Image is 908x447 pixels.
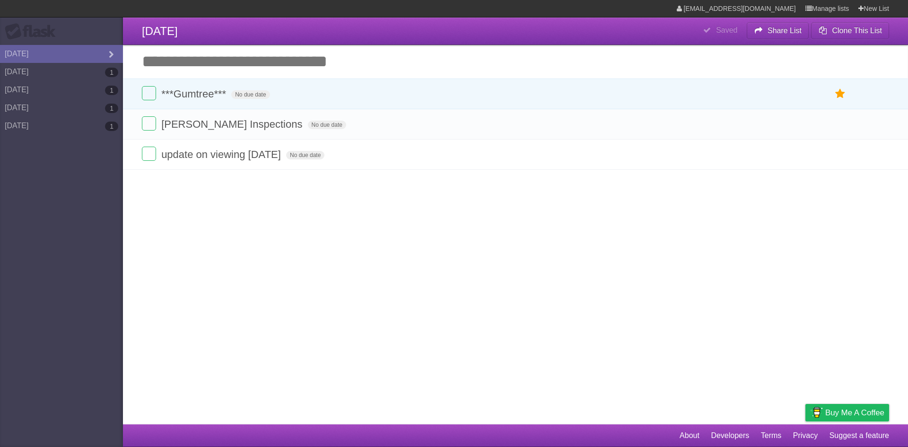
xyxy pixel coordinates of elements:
b: Share List [768,26,802,35]
span: [PERSON_NAME] Inspections [161,118,305,130]
a: Developers [711,427,749,445]
a: Buy me a coffee [805,404,889,421]
button: Clone This List [811,22,889,39]
label: Done [142,86,156,100]
span: update on viewing [DATE] [161,149,283,160]
span: No due date [231,90,270,99]
label: Star task [831,86,849,102]
b: Clone This List [832,26,882,35]
b: Saved [716,26,737,34]
div: Flask [5,23,61,40]
button: Share List [747,22,809,39]
b: 1 [105,68,118,77]
b: 1 [105,122,118,131]
a: Privacy [793,427,818,445]
span: [DATE] [142,25,178,37]
img: Buy me a coffee [810,404,823,421]
span: Buy me a coffee [825,404,884,421]
label: Done [142,116,156,131]
span: No due date [308,121,346,129]
a: Terms [761,427,782,445]
a: About [680,427,699,445]
a: Suggest a feature [829,427,889,445]
label: Star task [831,116,849,132]
b: 1 [105,86,118,95]
label: Done [142,147,156,161]
label: Star task [831,147,849,162]
span: No due date [286,151,324,159]
b: 1 [105,104,118,113]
